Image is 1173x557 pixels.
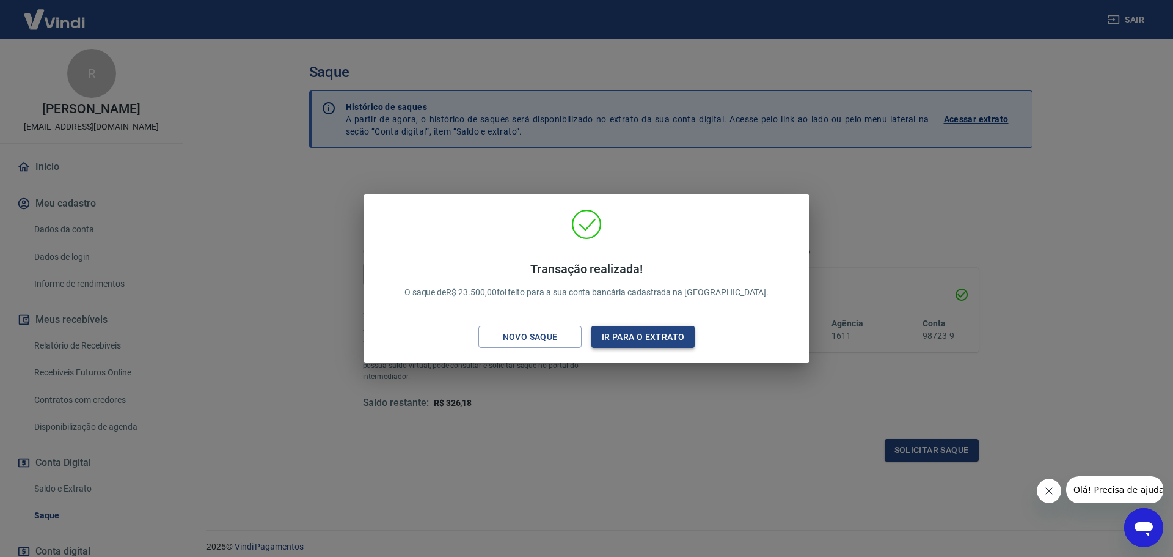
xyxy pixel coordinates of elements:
[591,326,695,349] button: Ir para o extrato
[1037,479,1061,503] iframe: Fechar mensagem
[1066,476,1163,503] iframe: Mensagem da empresa
[7,9,103,18] span: Olá! Precisa de ajuda?
[478,326,582,349] button: Novo saque
[404,262,769,276] h4: Transação realizada!
[404,262,769,299] p: O saque de R$ 23.500,00 foi feito para a sua conta bancária cadastrada na [GEOGRAPHIC_DATA].
[488,330,572,345] div: Novo saque
[1124,508,1163,547] iframe: Botão para abrir a janela de mensagens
